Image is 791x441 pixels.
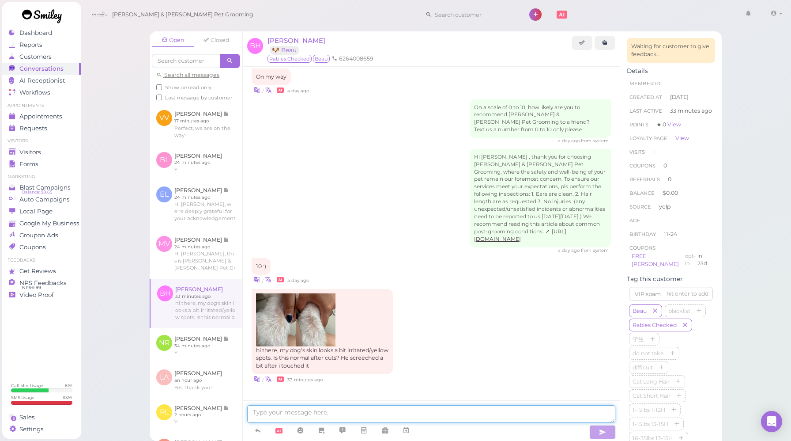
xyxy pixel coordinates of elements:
li: Appointments [2,103,81,109]
a: Reports [2,39,81,51]
div: hit enter to add [667,290,708,298]
div: • [252,374,611,384]
span: Coupons [629,245,655,251]
li: Feedbacks [2,257,81,263]
a: Blast Campaigns Balance: $9.65 [2,182,81,194]
span: Referrals [629,176,660,182]
span: Created At [629,94,662,100]
span: Last message by customer [165,95,233,101]
div: Hi [PERSON_NAME] , thank you for choosing [PERSON_NAME] & [PERSON_NAME] Pet Grooming, where the s... [470,149,611,247]
img: media [256,293,296,346]
div: Open Intercom Messenger [761,411,782,432]
span: Settings [19,426,44,433]
span: Local Page [19,208,53,215]
span: Reports [19,41,42,49]
i: | [262,88,264,94]
span: Forms [19,160,38,168]
input: Search customer [432,8,517,22]
span: Conversations [19,65,64,72]
a: Closed [195,34,237,47]
span: Coupons [629,163,655,169]
span: 33 minutes ago [670,107,712,115]
span: difficult [631,364,655,371]
span: Appointments [19,113,62,120]
span: age [629,217,640,224]
a: Dashboard [2,27,81,39]
li: yelp [627,200,715,214]
a: 🐶 Beau [270,46,299,54]
div: SMS Usage [11,395,34,400]
span: 08/29/2025 03:06pm [287,278,309,283]
a: Search all messages [156,72,219,78]
span: AI Receptionist [19,77,65,84]
span: Get Reviews [19,267,56,275]
span: Source [629,204,651,210]
span: 08/29/2025 02:30pm [558,247,581,253]
a: View [667,121,681,128]
span: Workflows [19,89,50,96]
a: Workflows [2,87,81,99]
li: 0 [627,159,715,173]
a: Requests [2,122,81,134]
li: 0 [627,172,715,186]
span: 08/29/2025 02:29pm [558,138,581,144]
a: Local Page [2,205,81,217]
span: Visitors [19,148,41,156]
a: [PERSON_NAME] 🐶 Beau [267,36,325,54]
span: Dashboard [19,29,52,37]
input: Search customer [152,54,220,68]
span: Google My Business [19,220,79,227]
a: Visitors [2,146,81,158]
span: Visits [629,149,645,155]
span: BH [247,38,263,54]
a: Google My Business [2,217,81,229]
span: Balance [629,190,656,196]
span: Last Active [629,108,662,114]
span: Loyalty page [629,135,667,141]
a: AI Receptionist [2,75,81,87]
img: media [296,293,335,346]
span: Show unread only [165,84,211,91]
div: Expires at2025-09-24 11:59pm [697,252,710,268]
a: Sales [2,411,81,423]
a: Video Proof [2,289,81,301]
span: Groupon Ads [19,232,58,239]
a: Conversations [2,63,81,75]
li: 1 [627,145,715,159]
span: NPS Feedbacks [19,279,67,287]
li: 11-24 [627,227,715,241]
span: ★ 0 [656,121,681,128]
span: Video Proof [19,291,54,299]
div: • [252,275,611,284]
span: Coupons [19,243,46,251]
div: On a scale of 0 to 10, how likely are you to recommend [PERSON_NAME] & [PERSON_NAME] Pet Grooming... [470,99,611,138]
li: Marketing [2,174,81,180]
a: Customers [2,51,81,63]
a: Settings [2,423,81,435]
div: • [252,85,611,95]
span: Balance: $9.65 [22,189,52,196]
span: Cat Short Hair [631,392,672,399]
a: Groupon Ads [2,229,81,241]
span: 1-15lbs 1-12H [631,407,667,413]
span: blacklist [667,308,692,314]
span: Member ID [629,80,660,87]
div: hi there, my dog's skin looks a bit irritated/yellow spots. Is this normal after cuts? He screech... [252,289,393,375]
span: do not take [631,350,666,357]
a: Auto Campaigns [2,194,81,205]
span: [PERSON_NAME] [267,36,325,45]
div: Tag this customer [627,275,715,283]
a: Open [152,34,194,47]
span: [DATE] [670,93,689,101]
span: from system [581,138,609,144]
span: Rabies Checked [631,322,678,328]
span: Requests [19,125,47,132]
input: Last message by customer [156,95,162,100]
li: Visitors [2,138,81,144]
i: | [262,278,264,283]
input: VIP,spam [629,287,713,301]
div: On my way [252,68,291,85]
a: NPS Feedbacks NPS® 99 [2,277,81,289]
span: $0.00 [663,190,678,196]
span: Points [629,122,648,128]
